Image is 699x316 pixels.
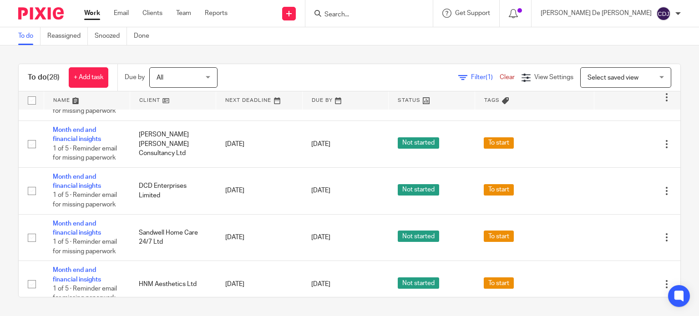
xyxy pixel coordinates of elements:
[588,75,638,81] span: Select saved view
[130,120,216,167] td: [PERSON_NAME] [PERSON_NAME] Consultancy Ltd
[398,231,439,242] span: Not started
[142,9,162,18] a: Clients
[18,7,64,20] img: Pixie
[486,74,493,80] span: (1)
[53,267,101,282] a: Month end and financial insights
[95,27,127,45] a: Snoozed
[53,192,117,208] span: 1 of 5 · Reminder email for missing paperwork
[47,74,60,81] span: (28)
[484,231,514,242] span: To start
[311,281,330,287] span: [DATE]
[484,137,514,149] span: To start
[216,167,302,214] td: [DATE]
[176,9,191,18] a: Team
[114,9,129,18] a: Email
[130,261,216,308] td: HNM Aesthetics Ltd
[53,286,117,301] span: 1 of 5 · Reminder email for missing paperwork
[324,11,405,19] input: Search
[398,277,439,289] span: Not started
[84,9,100,18] a: Work
[53,145,117,161] span: 1 of 5 · Reminder email for missing paperwork
[484,184,514,196] span: To start
[47,27,88,45] a: Reassigned
[216,261,302,308] td: [DATE]
[311,141,330,147] span: [DATE]
[484,98,500,103] span: Tags
[69,67,108,88] a: + Add task
[53,221,101,236] a: Month end and financial insights
[134,27,156,45] a: Done
[455,10,490,16] span: Get Support
[656,6,671,21] img: svg%3E
[157,75,163,81] span: All
[130,214,216,261] td: Sandwell Home Care 24/7 Ltd
[53,127,101,142] a: Month end and financial insights
[484,277,514,289] span: To start
[541,9,652,18] p: [PERSON_NAME] De [PERSON_NAME]
[205,9,228,18] a: Reports
[534,74,573,80] span: View Settings
[398,184,439,196] span: Not started
[311,234,330,241] span: [DATE]
[471,74,500,80] span: Filter
[311,188,330,194] span: [DATE]
[216,120,302,167] td: [DATE]
[53,239,117,255] span: 1 of 5 · Reminder email for missing paperwork
[500,74,515,80] a: Clear
[53,99,117,115] span: 1 of 5 · Reminder email for missing paperwork
[18,27,41,45] a: To do
[130,167,216,214] td: DCD Enterprises Limited
[53,174,101,189] a: Month end and financial insights
[216,214,302,261] td: [DATE]
[125,73,145,82] p: Due by
[28,73,60,82] h1: To do
[398,137,439,149] span: Not started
